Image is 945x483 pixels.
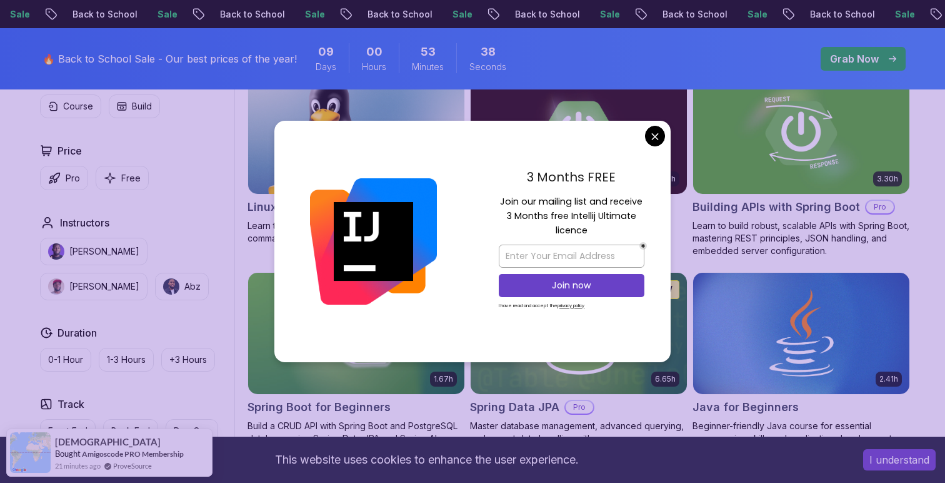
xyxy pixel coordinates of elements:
[248,273,464,394] img: Spring Boot for Beginners card
[481,43,496,61] span: 38 Seconds
[132,100,152,113] p: Build
[63,100,93,113] p: Course
[40,166,88,190] button: Pro
[60,215,109,230] h2: Instructors
[247,399,391,416] h2: Spring Boot for Beginners
[66,172,80,185] p: Pro
[48,353,83,366] p: 0-1 Hour
[866,201,894,213] p: Pro
[692,220,910,257] p: Learn to build robust, scalable APIs with Spring Boot, mastering REST principles, JSON handling, ...
[316,61,336,73] span: Days
[111,425,150,437] p: Back End
[40,348,91,372] button: 0-1 Hour
[692,272,910,445] a: Java for Beginners card2.41hJava for BeginnersBeginner-friendly Java course for essential program...
[10,432,51,473] img: provesource social proof notification image
[215,8,255,21] p: Sale
[42,51,297,66] p: 🔥 Back to School Sale - Our best prices of the year!
[247,220,465,245] p: Learn the fundamentals of Linux and how to use the command line
[67,8,107,21] p: Sale
[693,273,909,394] img: Java for Beginners card
[40,419,96,443] button: Front End
[362,8,402,21] p: Sale
[121,172,141,185] p: Free
[99,348,154,372] button: 1-3 Hours
[421,43,436,61] span: 53 Minutes
[366,43,382,61] span: 0 Hours
[96,166,149,190] button: Free
[469,61,506,73] span: Seconds
[113,460,152,471] a: ProveSource
[109,94,160,118] button: Build
[470,399,559,416] h2: Spring Data JPA
[40,94,101,118] button: Course
[48,243,64,260] img: instructor img
[57,325,97,340] h2: Duration
[184,280,201,293] p: Abz
[40,238,147,265] button: instructor img[PERSON_NAME]
[879,374,898,384] p: 2.41h
[48,425,87,437] p: Front End
[130,8,215,21] p: Back to School
[174,425,210,437] p: Dev Ops
[692,198,860,216] h2: Building APIs with Spring Boot
[863,449,936,470] button: Accept cookies
[155,273,209,300] button: instructor imgAbz
[69,245,139,258] p: [PERSON_NAME]
[161,348,215,372] button: +3 Hours
[48,278,64,295] img: instructor img
[163,278,179,295] img: instructor img
[655,374,676,384] p: 6.65h
[247,198,358,216] h2: Linux Fundamentals
[510,8,550,21] p: Sale
[572,8,657,21] p: Back to School
[830,51,879,66] p: Grab Now
[692,420,910,445] p: Beginner-friendly Java course for essential programming skills and application development
[57,143,82,158] h2: Price
[103,419,158,443] button: Back End
[277,8,362,21] p: Back to School
[877,174,898,184] p: 3.30h
[247,420,465,445] p: Build a CRUD API with Spring Boot and PostgreSQL database using Spring Data JPA and Spring AI
[55,437,161,447] span: [DEMOGRAPHIC_DATA]
[107,353,146,366] p: 1-3 Hours
[169,353,207,366] p: +3 Hours
[55,460,101,471] span: 21 minutes ago
[657,8,697,21] p: Sale
[9,446,844,474] div: This website uses cookies to enhance the user experience.
[692,72,910,257] a: Building APIs with Spring Boot card3.30hBuilding APIs with Spring BootProLearn to build robust, s...
[55,449,81,459] span: Bought
[247,272,465,445] a: Spring Boot for Beginners card1.67hNEWSpring Boot for BeginnersBuild a CRUD API with Spring Boot ...
[166,419,218,443] button: Dev Ops
[693,73,909,194] img: Building APIs with Spring Boot card
[362,61,386,73] span: Hours
[470,420,687,445] p: Master database management, advanced querying, and expert data handling with ease
[805,8,845,21] p: Sale
[434,374,453,384] p: 1.67h
[57,397,84,412] h2: Track
[692,399,799,416] h2: Java for Beginners
[412,61,444,73] span: Minutes
[248,73,464,194] img: Linux Fundamentals card
[566,401,593,414] p: Pro
[720,8,805,21] p: Back to School
[247,72,465,245] a: Linux Fundamentals card6.00hLinux FundamentalsProLearn the fundamentals of Linux and how to use t...
[425,8,510,21] p: Back to School
[82,449,184,459] a: Amigoscode PRO Membership
[69,280,139,293] p: [PERSON_NAME]
[40,273,147,300] button: instructor img[PERSON_NAME]
[318,43,334,61] span: 9 Days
